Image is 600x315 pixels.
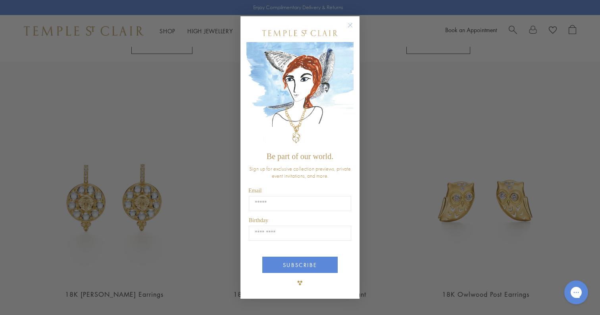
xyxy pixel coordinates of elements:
input: Email [249,196,351,211]
span: Be part of our world. [267,152,333,161]
span: Birthday [249,217,268,223]
img: Temple St. Clair [262,30,338,36]
button: Close dialog [349,24,359,34]
iframe: Gorgias live chat messenger [560,278,592,307]
span: Email [248,188,262,194]
img: c4a9eb12-d91a-4d4a-8ee0-386386f4f338.jpeg [246,42,354,148]
button: SUBSCRIBE [262,257,338,273]
img: TSC [292,275,308,291]
span: Sign up for exclusive collection previews, private event invitations, and more. [249,165,351,179]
